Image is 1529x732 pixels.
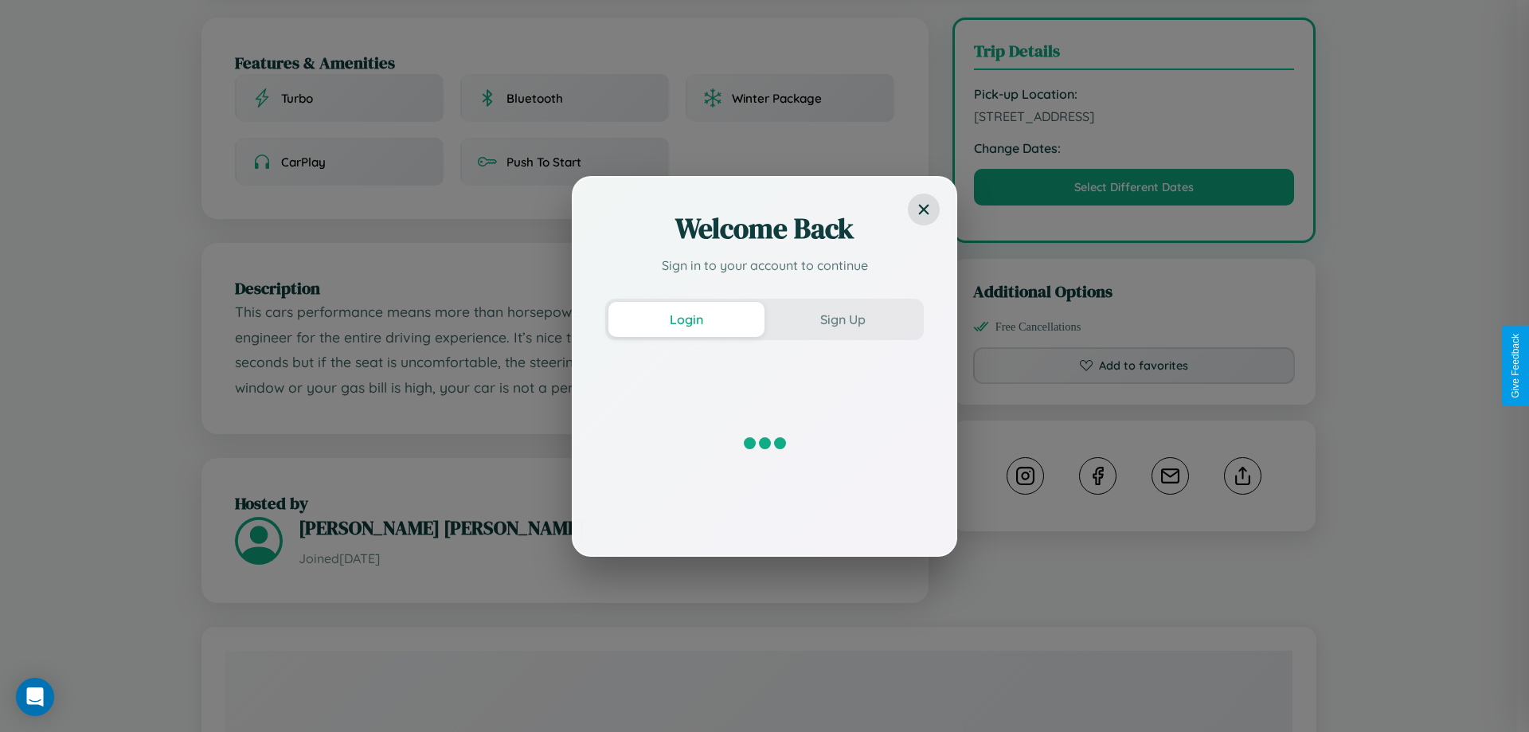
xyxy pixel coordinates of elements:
button: Login [608,302,764,337]
div: Give Feedback [1510,334,1521,398]
div: Open Intercom Messenger [16,678,54,716]
h2: Welcome Back [605,209,924,248]
p: Sign in to your account to continue [605,256,924,275]
button: Sign Up [764,302,921,337]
